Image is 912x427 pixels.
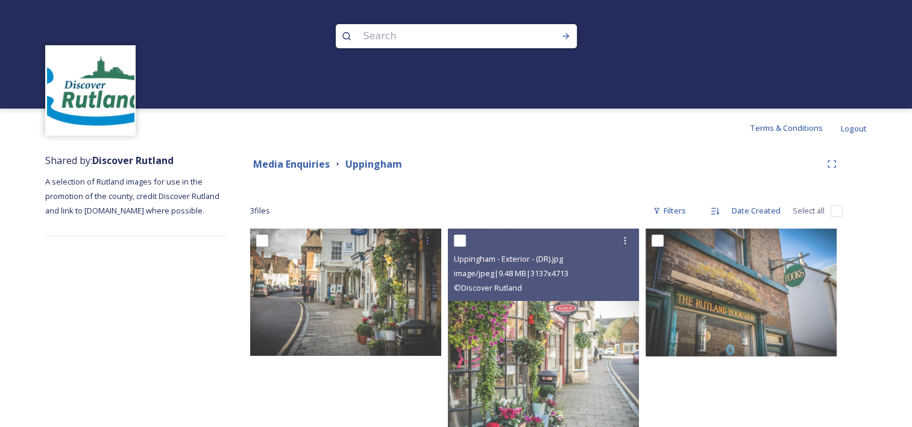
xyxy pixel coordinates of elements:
[345,157,402,171] strong: Uppingham
[726,199,787,223] div: Date Created
[454,253,563,264] span: Uppingham - Exterior - (DR).jpg
[454,282,522,293] span: © Discover Rutland
[45,176,221,216] span: A selection of Rutland images for use in the promotion of the county, credit Discover Rutland and...
[253,157,330,171] strong: Media Enquiries
[750,121,841,135] a: Terms & Conditions
[793,205,825,217] span: Select all
[92,154,174,167] strong: Discover Rutland
[454,268,568,279] span: image/jpeg | 9.48 MB | 3137 x 4713
[357,23,523,49] input: Search
[250,205,270,217] span: 3 file s
[647,199,692,223] div: Filters
[45,154,174,167] span: Shared by:
[646,229,837,356] img: The Rutland Bookshop - Exterior - (DR).jpg
[841,123,867,134] span: Logout
[250,229,441,356] img: Uppingham - credit Discover Rutland www.discover-rutland.co.uk.jpg
[750,122,823,133] span: Terms & Conditions
[47,47,134,134] img: DiscoverRutlandlog37F0B7.png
